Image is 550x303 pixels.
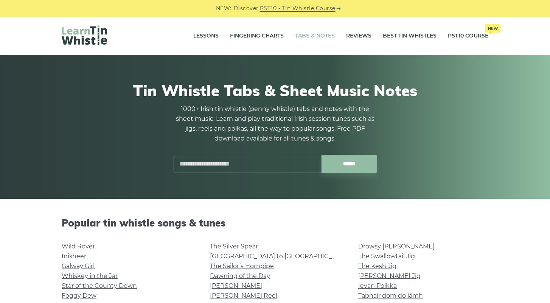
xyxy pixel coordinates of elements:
a: PST10 CourseNew [448,27,488,45]
a: Drowsy [PERSON_NAME] [358,243,435,250]
a: Galway Girl [62,262,95,270]
a: Inisheer [62,253,86,260]
p: 1000+ Irish tin whistle (penny whistle) tabs and notes with the sheet music. Learn and play tradi... [173,104,377,144]
a: Fingering Charts [230,27,284,45]
a: Best Tin Whistles [383,27,437,45]
a: The Silver Spear [210,243,258,250]
a: [PERSON_NAME] [210,282,262,289]
h2: Popular tin whistle songs & tunes [62,217,488,229]
h1: Tin Whistle Tabs & Sheet Music Notes [62,81,488,100]
a: Dawning of the Day [210,272,270,280]
a: [PERSON_NAME] Reel [210,292,277,299]
a: Whiskey in the Jar [62,272,118,280]
a: Foggy Dew [62,292,96,299]
span: New [485,24,500,33]
a: Tabs & Notes [295,27,335,45]
a: The Kesh Jig [358,262,396,270]
a: Wild Rover [62,243,95,250]
a: The Sailor’s Hornpipe [210,262,274,270]
a: Ievan Polkka [358,282,397,289]
a: [PERSON_NAME] Jig [358,272,421,280]
a: Lessons [193,27,219,45]
img: LearnTinWhistle.com [62,25,107,45]
a: [GEOGRAPHIC_DATA] to [GEOGRAPHIC_DATA] [210,253,350,260]
a: The Swallowtail Jig [358,253,415,260]
a: Reviews [346,27,371,45]
a: Tabhair dom do lámh [358,292,423,299]
a: Star of the County Down [62,282,137,289]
